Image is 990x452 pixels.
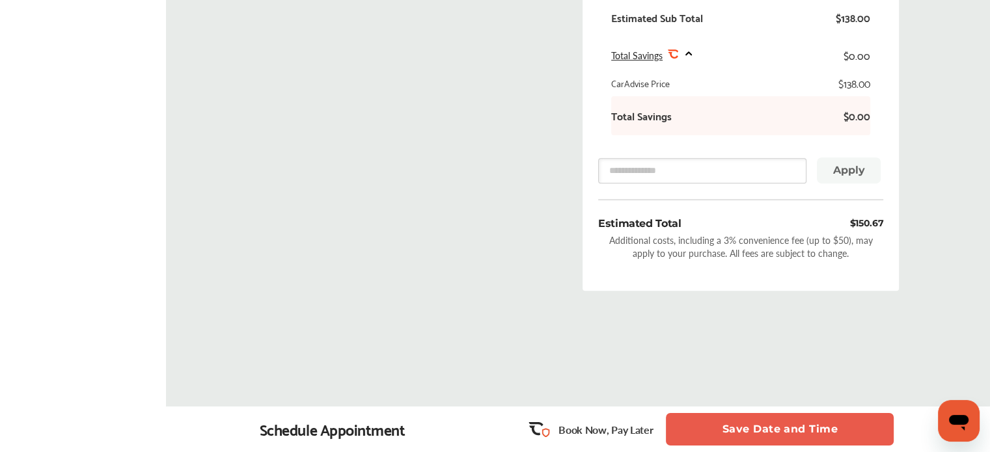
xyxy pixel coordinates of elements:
[938,400,980,442] iframe: Button to launch messaging window
[558,422,653,437] p: Book Now, Pay Later
[838,77,870,90] div: $138.00
[598,233,883,259] div: Additional costs, including a 3% convenience fee (up to $50), may apply to your purchase. All fee...
[844,46,870,64] div: $0.00
[850,216,883,231] div: $150.67
[260,420,406,438] div: Schedule Appointment
[611,49,663,62] span: Total Savings
[611,77,670,90] div: CarAdvise Price
[598,216,681,231] div: Estimated Total
[817,157,881,183] button: Apply
[831,109,870,122] b: $0.00
[611,109,672,122] b: Total Savings
[836,11,870,24] div: $138.00
[611,11,703,24] div: Estimated Sub Total
[666,413,894,445] button: Save Date and Time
